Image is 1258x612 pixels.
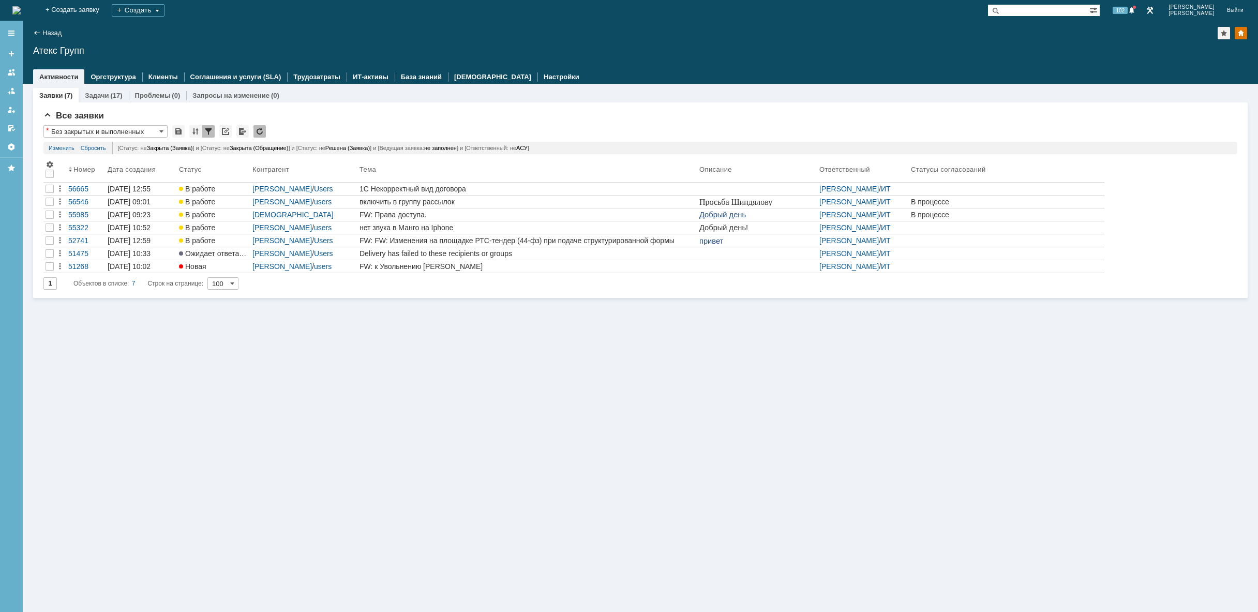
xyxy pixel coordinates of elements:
div: [DATE] 10:33 [108,249,151,258]
a: Соглашения и услуги (SLA) [190,73,281,81]
div: Delivery has failed to these recipients or groups [360,249,695,258]
a: [PERSON_NAME] [819,262,879,271]
a: [PERSON_NAME] [252,262,312,271]
div: 1С Некорректный вид договора [360,185,695,193]
a: [PERSON_NAME] [819,236,879,245]
span: не заполнен [424,145,457,151]
span: АСУ [516,145,528,151]
a: Запросы на изменение [192,92,269,99]
div: 7 [132,277,136,290]
a: [DEMOGRAPHIC_DATA][PERSON_NAME] [252,211,334,227]
div: В процессе [911,211,1102,219]
div: [Статус: не ] и [Статус: не ] и [Статус: не ] и [Ведущая заявка: ] и [Ответственный: не ] [112,142,1232,154]
div: / [252,249,355,258]
a: [DEMOGRAPHIC_DATA] [454,73,531,81]
a: Проблемы [135,92,171,99]
div: 51475 [68,249,103,258]
a: [DATE] 09:23 [106,208,177,221]
span: В работе [179,198,215,206]
span: + 7 (9027) 639-099 [2,146,68,155]
span: Расширенный поиск [1089,5,1100,14]
a: Заявки [39,92,63,99]
div: Экспорт списка [236,125,249,138]
a: В процессе [909,208,1104,221]
a: [PERSON_NAME] [819,185,879,193]
div: / [252,262,355,271]
th: Дата создания [106,158,177,183]
span: В работе [179,223,215,232]
div: Действия [56,236,64,245]
div: / [819,185,907,193]
div: [DATE] 12:55 [108,185,151,193]
a: ИТ [881,249,891,258]
div: Действия [56,198,64,206]
div: Изменить домашнюю страницу [1235,27,1247,39]
a: ИТ [881,236,891,245]
div: / [819,198,907,206]
span: В работе [179,236,215,245]
span: Согласовать в 1С ОПЕРбазе Документ начислений ЗП за февраль только по [PERSON_NAME]. [25,504,110,547]
a: [PERSON_NAME] [819,198,879,206]
div: Номер [73,166,95,173]
div: Описание [699,166,732,173]
span: 102 [1113,7,1128,14]
div: (0) [172,92,180,99]
a: Ожидает ответа контрагента [177,247,250,260]
span: 1) [12,504,19,512]
div: 56546 [68,198,103,206]
div: / [819,236,907,245]
a: ИТ [881,262,891,271]
div: / [819,211,907,219]
div: 52741 [68,236,103,245]
a: Мои согласования [3,120,20,137]
div: Сортировка... [189,125,202,138]
div: Статусы согласований [911,166,987,173]
a: нет звука в Манго на Iphone [357,221,697,234]
div: (0) [271,92,279,99]
span: Все заявки [43,111,104,121]
a: 55985 [66,208,106,221]
a: Users [314,236,333,245]
span: Решена (Заявка) [325,145,370,151]
div: [DATE] 10:02 [108,262,151,271]
a: Users [314,249,333,258]
a: ИТ [881,198,891,206]
a: FW: Права доступа. [357,208,697,221]
span: Прислать Табель отработанного времени за февраль, заполненный по [PERSON_NAME] по 20.02 включительно [25,548,114,591]
div: / [252,223,355,232]
div: включить в группу рассылок [360,198,695,206]
a: Перейти на домашнюю страницу [12,6,21,14]
a: Настройки [544,73,579,81]
span: Закрыта (Заявка) [147,145,193,151]
a: Назад [42,29,62,37]
span: В работе [179,185,215,193]
div: Статус [179,166,202,173]
a: FW: FW: Изменения на площадке РТС-тендер (44-фз) при подаче структурированной формы заявки [357,234,697,247]
div: FW: к Увольнению [PERSON_NAME] [360,262,695,271]
div: / [819,223,907,232]
div: 56665 [68,185,103,193]
div: [DATE] 09:01 [108,198,151,206]
a: Сбросить [81,142,106,154]
th: Тема [357,158,697,183]
a: Трудозатраты [293,73,340,81]
div: нет звука в Манго на Iphone [360,223,695,232]
div: Фильтрация... [202,125,215,138]
div: Контрагент [252,166,291,173]
a: В работе [177,183,250,195]
a: Оргструктура [91,73,136,81]
img: logo [12,6,21,14]
span: 3) [12,601,19,609]
i: Строк на странице: [73,277,203,290]
a: [DATE] 12:55 [106,183,177,195]
a: В процессе [909,196,1104,208]
a: [PERSON_NAME] [819,223,879,232]
div: / [252,185,355,193]
span: [PERSON_NAME] [1169,10,1215,17]
a: 56546 [66,196,106,208]
div: [DATE] 10:52 [108,223,151,232]
div: Действия [56,211,64,219]
div: Настройки списка отличаются от сохраненных в виде [46,127,49,134]
span: [PERSON_NAME] [1169,4,1215,10]
th: Статус [177,158,250,183]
